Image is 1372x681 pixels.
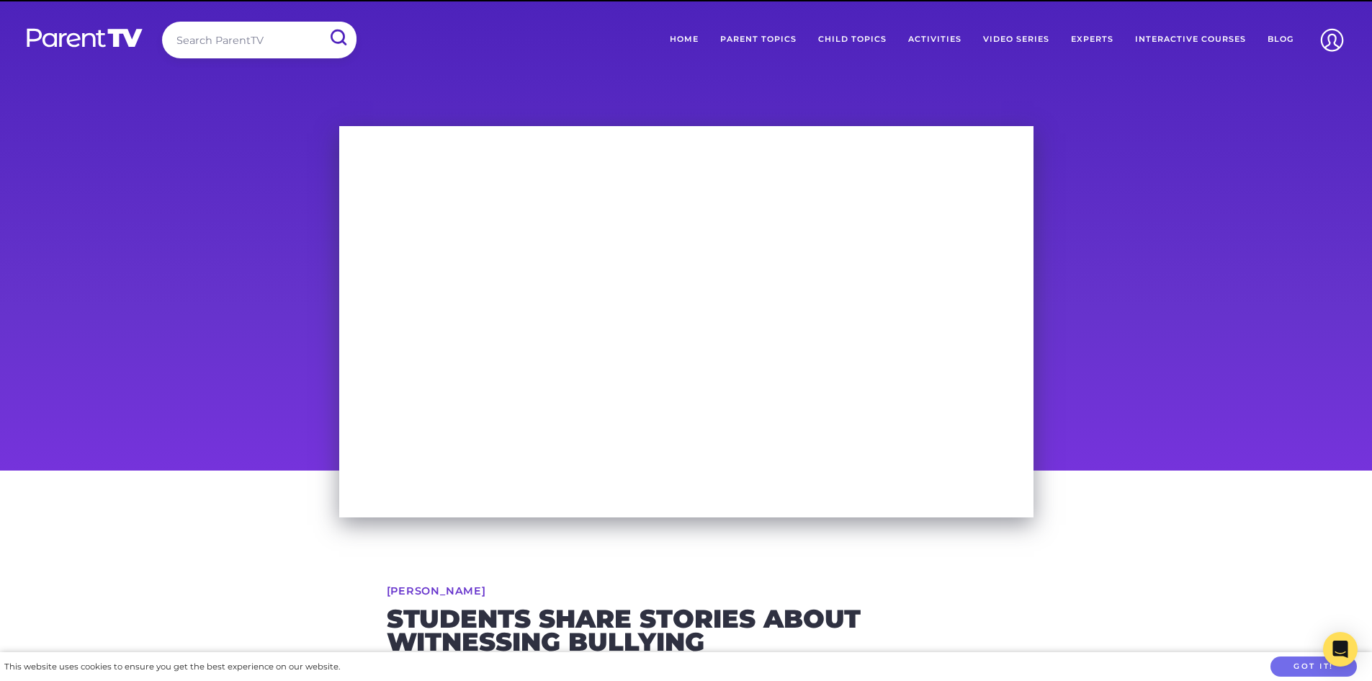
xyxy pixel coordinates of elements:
a: Parent Topics [709,22,807,58]
h2: Students share stories about witnessing bullying [387,607,986,653]
input: Search ParentTV [162,22,357,58]
a: Home [659,22,709,58]
div: This website uses cookies to ensure you get the best experience on our website. [4,659,340,675]
a: [PERSON_NAME] [387,586,486,596]
a: Activities [897,22,972,58]
a: Blog [1257,22,1304,58]
button: Got it! [1270,656,1357,677]
img: parenttv-logo-white.4c85aaf.svg [25,27,144,48]
input: Submit [319,22,357,54]
a: Video Series [972,22,1060,58]
img: Account [1314,22,1350,58]
div: Open Intercom Messenger [1323,632,1358,667]
a: Child Topics [807,22,897,58]
a: Interactive Courses [1124,22,1257,58]
a: Experts [1060,22,1124,58]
